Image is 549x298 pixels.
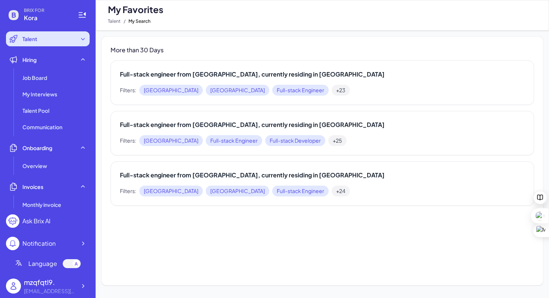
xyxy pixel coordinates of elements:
h2: Full-stack engineer from [GEOGRAPHIC_DATA], currently residing in [GEOGRAPHIC_DATA] [120,70,525,79]
div: mzqfqtl9. [24,277,76,287]
img: user_logo.png [6,279,21,294]
h3: More than 30 Days [111,46,534,55]
span: Job Board [22,74,47,81]
span: +23 [332,85,350,96]
span: My Search [128,17,151,26]
span: Full-stack Developer [265,135,325,146]
span: Full-stack Engineer [272,186,329,196]
h2: Full-stack engineer from [GEOGRAPHIC_DATA], currently residing in [GEOGRAPHIC_DATA] [120,120,525,129]
span: Full-stack Engineer [206,135,262,146]
span: Monthly invoice [22,201,61,208]
span: My Favorites [108,3,163,15]
span: Overview [22,162,47,170]
span: Onboarding [22,144,52,152]
h2: Full-stack engineer from [GEOGRAPHIC_DATA], currently residing in [GEOGRAPHIC_DATA] [120,171,525,180]
span: Filters: [120,187,136,195]
span: Hiring [22,56,37,63]
span: Invoices [22,183,43,190]
span: Talent [22,35,37,43]
span: [GEOGRAPHIC_DATA] [206,186,269,196]
span: [GEOGRAPHIC_DATA] [139,186,203,196]
span: Kora [24,13,69,22]
div: Ask Brix AI [22,217,50,226]
div: Notification [22,239,56,248]
span: Full-stack Engineer [272,85,329,96]
span: [GEOGRAPHIC_DATA] [139,85,203,96]
span: BRIX FOR [24,7,69,13]
span: +24 [332,186,350,196]
span: [GEOGRAPHIC_DATA] [139,135,203,146]
span: Language [28,259,57,268]
span: +25 [328,135,347,146]
span: / [124,17,125,26]
span: Communication [22,123,62,131]
div: xinyi.zhang@koraai.co [24,287,76,295]
span: Talent Pool [22,107,49,114]
span: My Interviews [22,90,57,98]
span: Filters: [120,86,136,94]
span: [GEOGRAPHIC_DATA] [206,85,269,96]
span: Filters: [120,137,136,145]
